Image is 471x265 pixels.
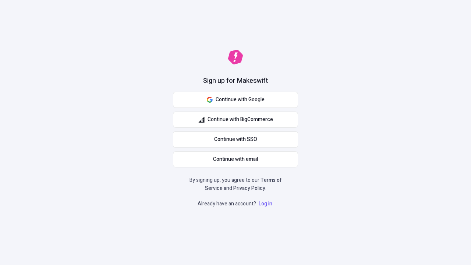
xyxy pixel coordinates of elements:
a: Terms of Service [205,176,282,192]
button: Continue with BigCommerce [173,112,298,128]
h1: Sign up for Makeswift [203,76,268,86]
a: Continue with SSO [173,131,298,148]
a: Log in [257,200,274,208]
span: Continue with email [213,155,258,163]
p: By signing up, you agree to our and . [187,176,284,192]
span: Continue with BigCommerce [208,116,273,124]
button: Continue with email [173,151,298,167]
a: Privacy Policy [233,184,265,192]
span: Continue with Google [216,96,265,104]
p: Already have an account? [198,200,274,208]
button: Continue with Google [173,92,298,108]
